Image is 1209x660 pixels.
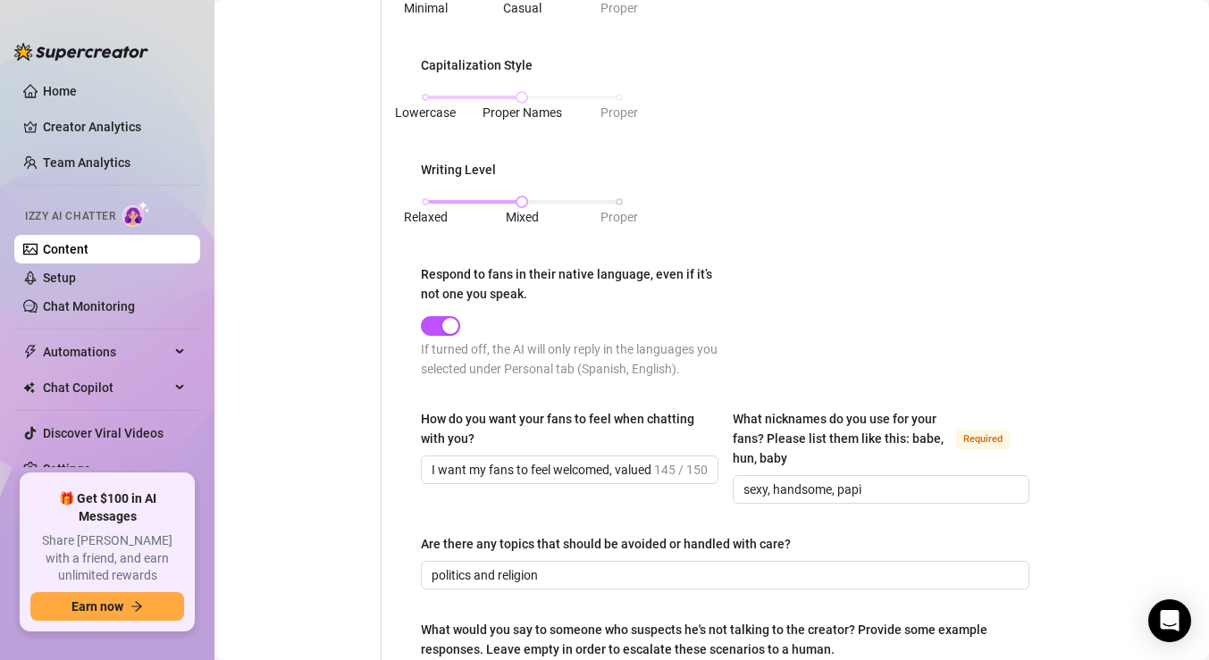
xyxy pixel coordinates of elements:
[654,460,708,480] span: 145 / 150
[421,264,713,304] div: Respond to fans in their native language, even if it’s not one you speak.
[421,409,718,448] label: How do you want your fans to feel when chatting with you?
[30,490,184,525] span: 🎁 Get $100 in AI Messages
[432,565,1015,585] input: Are there any topics that should be avoided or handled with care?
[733,409,950,468] div: What nicknames do you use for your fans? Please list them like this: babe, hun, baby
[395,105,456,120] span: Lowercase
[23,381,35,394] img: Chat Copilot
[421,160,508,180] label: Writing Level
[71,599,123,614] span: Earn now
[421,534,791,554] div: Are there any topics that should be avoided or handled with care?
[506,210,539,224] span: Mixed
[1148,599,1191,642] div: Open Intercom Messenger
[43,242,88,256] a: Content
[600,105,638,120] span: Proper
[30,532,184,585] span: Share [PERSON_NAME] with a friend, and earn unlimited rewards
[421,264,726,304] label: Respond to fans in their native language, even if it’s not one you speak.
[43,84,77,98] a: Home
[600,210,638,224] span: Proper
[43,426,164,440] a: Discover Viral Videos
[43,338,170,366] span: Automations
[600,1,638,15] span: Proper
[30,592,184,621] button: Earn nowarrow-right
[432,460,651,480] input: How do you want your fans to feel when chatting with you?
[122,201,150,227] img: AI Chatter
[421,534,803,554] label: Are there any topics that should be avoided or handled with care?
[421,55,533,75] div: Capitalization Style
[404,210,448,224] span: Relaxed
[956,430,1010,449] span: Required
[404,1,448,15] span: Minimal
[43,373,170,402] span: Chat Copilot
[14,43,148,61] img: logo-BBDzfeDw.svg
[43,299,135,313] a: Chat Monitoring
[483,105,562,120] span: Proper Names
[503,1,542,15] span: Casual
[43,155,130,170] a: Team Analytics
[421,160,496,180] div: Writing Level
[421,409,706,448] div: How do you want your fans to feel when chatting with you?
[43,271,76,285] a: Setup
[421,339,726,379] div: If turned off, the AI will only reply in the languages you selected under Personal tab (Spanish, ...
[43,462,90,476] a: Settings
[421,55,545,75] label: Capitalization Style
[421,620,1029,659] label: What would you say to someone who suspects he's not talking to the creator? Provide some example ...
[23,345,38,359] span: thunderbolt
[25,208,115,225] span: Izzy AI Chatter
[43,113,186,141] a: Creator Analytics
[421,316,460,336] button: Respond to fans in their native language, even if it’s not one you speak.
[130,600,143,613] span: arrow-right
[421,620,1017,659] div: What would you say to someone who suspects he's not talking to the creator? Provide some example ...
[743,480,1016,499] input: What nicknames do you use for your fans? Please list them like this: babe, hun, baby
[733,409,1030,468] label: What nicknames do you use for your fans? Please list them like this: babe, hun, baby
